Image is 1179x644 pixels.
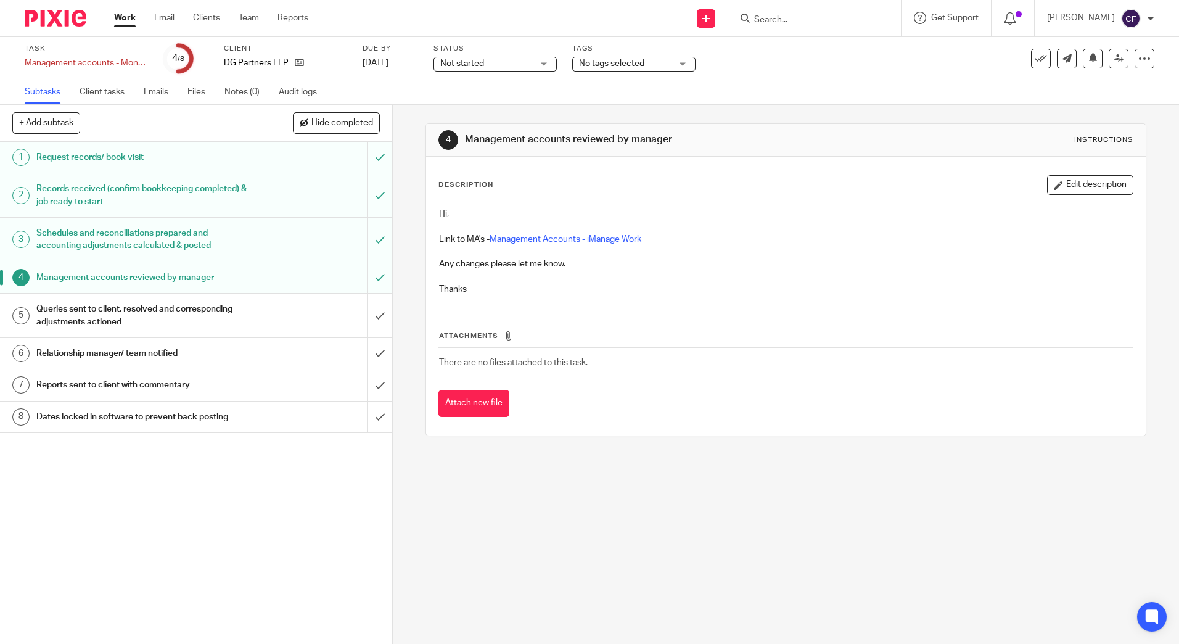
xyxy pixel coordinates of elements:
[1121,9,1141,28] img: svg%3E
[224,44,347,54] label: Client
[224,57,289,69] p: DG Partners LLP
[438,390,509,418] button: Attach new file
[931,14,979,22] span: Get Support
[572,44,696,54] label: Tags
[12,307,30,324] div: 5
[433,44,557,54] label: Status
[154,12,175,24] a: Email
[1047,175,1133,195] button: Edit description
[439,332,498,339] span: Attachments
[363,44,418,54] label: Due by
[25,10,86,27] img: Pixie
[439,283,1132,295] p: Thanks
[193,12,220,24] a: Clients
[178,56,184,62] small: /8
[25,57,148,69] div: Management accounts - Monthly
[277,12,308,24] a: Reports
[187,80,215,104] a: Files
[36,376,249,394] h1: Reports sent to client with commentary
[144,80,178,104] a: Emails
[12,112,80,133] button: + Add subtask
[490,235,641,244] a: Management Accounts - iManage Work
[12,376,30,394] div: 7
[1047,12,1115,24] p: [PERSON_NAME]
[36,224,249,255] h1: Schedules and reconciliations prepared and accounting adjustments calculated & posted
[439,208,1132,220] p: Hi,
[36,344,249,363] h1: Relationship manager/ team notified
[465,133,812,146] h1: Management accounts reviewed by manager
[114,12,136,24] a: Work
[36,148,249,167] h1: Request records/ book visit
[293,112,380,133] button: Hide completed
[439,358,588,367] span: There are no files attached to this task.
[239,12,259,24] a: Team
[363,59,388,67] span: [DATE]
[12,408,30,426] div: 8
[440,59,484,68] span: Not started
[439,233,1132,246] p: Link to MA's -
[438,180,493,190] p: Description
[439,258,1132,270] p: Any changes please let me know.
[172,51,184,65] div: 4
[12,345,30,362] div: 6
[25,80,70,104] a: Subtasks
[1074,135,1133,145] div: Instructions
[753,15,864,26] input: Search
[12,231,30,248] div: 3
[36,300,249,331] h1: Queries sent to client, resolved and corresponding adjustments actioned
[279,80,326,104] a: Audit logs
[36,180,249,211] h1: Records received (confirm bookkeeping completed) & job ready to start
[438,130,458,150] div: 4
[224,80,269,104] a: Notes (0)
[311,118,373,128] span: Hide completed
[36,408,249,426] h1: Dates locked in software to prevent back posting
[12,149,30,166] div: 1
[12,269,30,286] div: 4
[80,80,134,104] a: Client tasks
[36,268,249,287] h1: Management accounts reviewed by manager
[12,187,30,204] div: 2
[25,44,148,54] label: Task
[579,59,644,68] span: No tags selected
